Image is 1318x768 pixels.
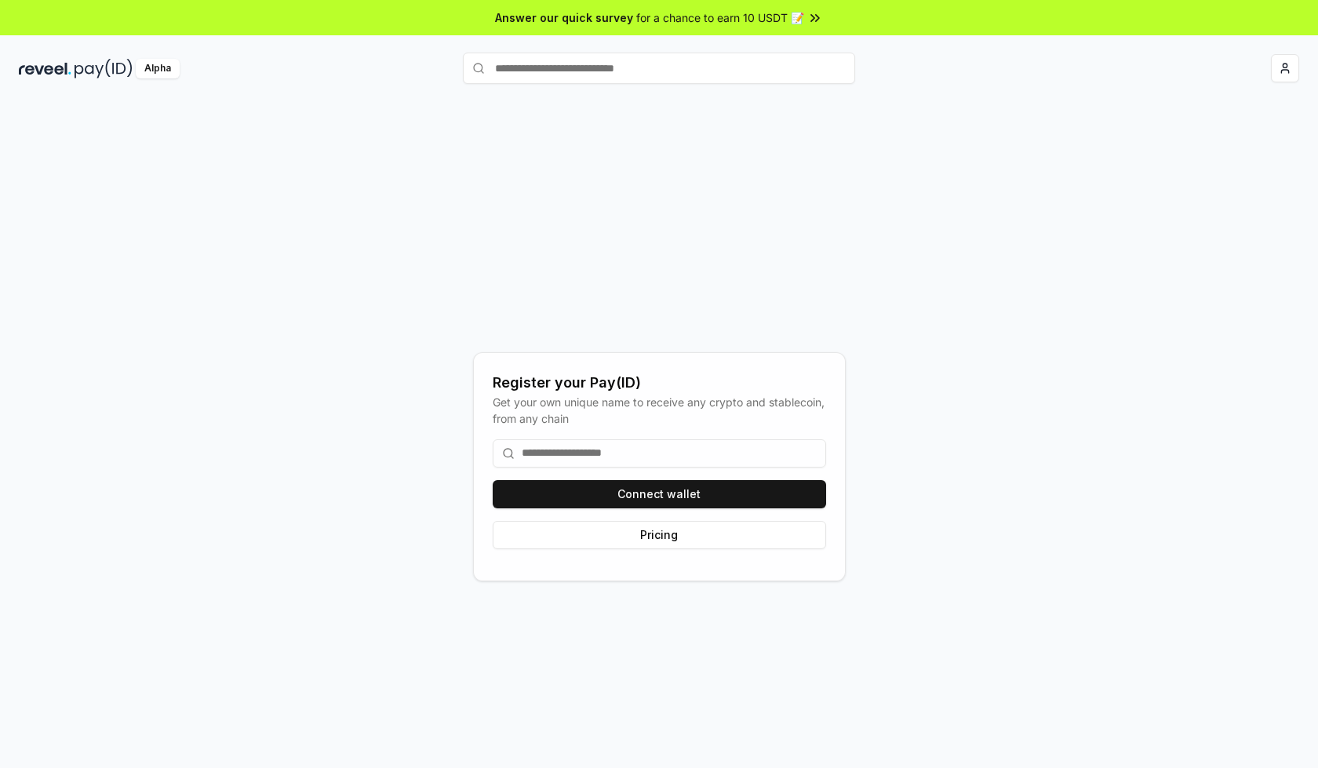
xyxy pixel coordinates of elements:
[493,521,826,549] button: Pricing
[493,394,826,427] div: Get your own unique name to receive any crypto and stablecoin, from any chain
[636,9,804,26] span: for a chance to earn 10 USDT 📝
[75,59,133,78] img: pay_id
[495,9,633,26] span: Answer our quick survey
[493,372,826,394] div: Register your Pay(ID)
[493,480,826,508] button: Connect wallet
[136,59,180,78] div: Alpha
[19,59,71,78] img: reveel_dark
